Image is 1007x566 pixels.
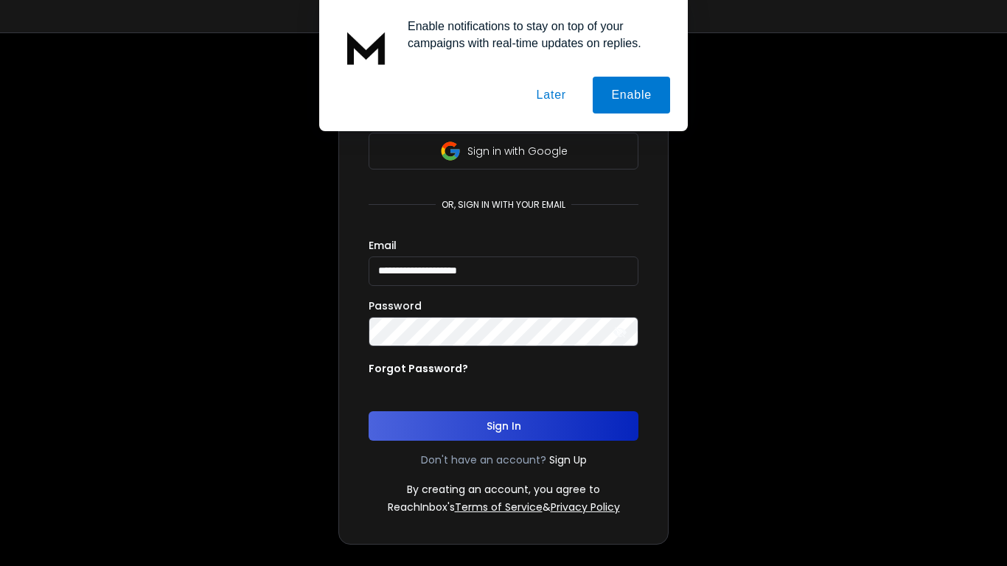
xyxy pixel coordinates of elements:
[436,199,571,211] p: or, sign in with your email
[549,453,587,467] a: Sign Up
[518,77,584,113] button: Later
[369,411,638,441] button: Sign In
[369,361,468,376] p: Forgot Password?
[455,500,543,514] a: Terms of Service
[551,500,620,514] a: Privacy Policy
[369,240,397,251] label: Email
[593,77,670,113] button: Enable
[396,18,670,52] div: Enable notifications to stay on top of your campaigns with real-time updates on replies.
[369,133,638,170] button: Sign in with Google
[337,18,396,77] img: notification icon
[369,301,422,311] label: Password
[388,500,620,514] p: ReachInbox's &
[407,482,600,497] p: By creating an account, you agree to
[467,144,568,158] p: Sign in with Google
[421,453,546,467] p: Don't have an account?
